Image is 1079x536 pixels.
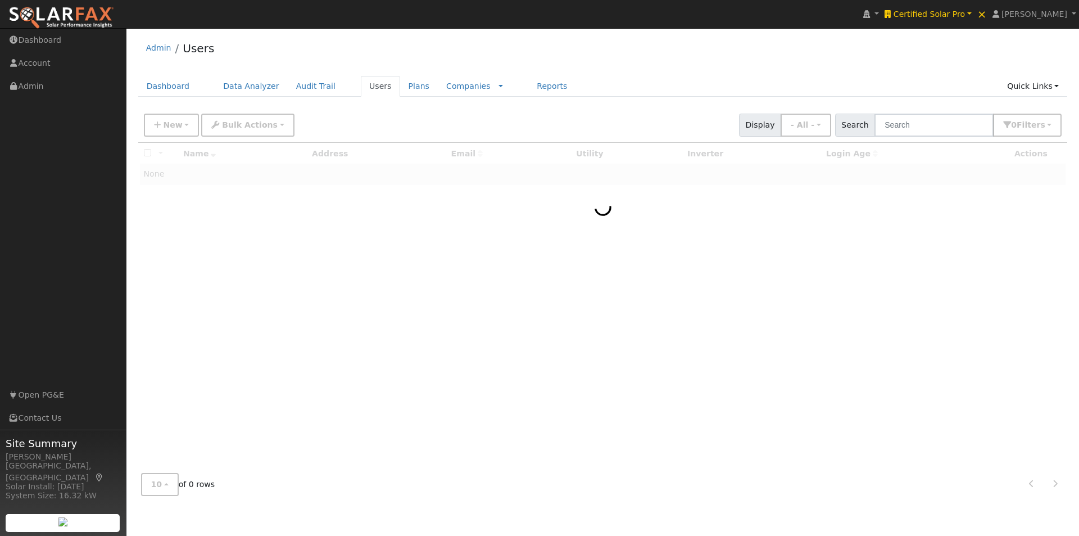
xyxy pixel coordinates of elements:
a: Dashboard [138,76,198,97]
button: Bulk Actions [201,114,294,137]
div: [GEOGRAPHIC_DATA], [GEOGRAPHIC_DATA] [6,460,120,484]
span: Search [835,114,875,137]
button: 0Filters [993,114,1062,137]
input: Search [874,114,994,137]
span: Certified Solar Pro [894,10,965,19]
button: New [144,114,200,137]
div: System Size: 16.32 kW [6,490,120,502]
a: Reports [528,76,575,97]
span: Site Summary [6,436,120,451]
a: Data Analyzer [215,76,288,97]
a: Users [183,42,214,55]
a: Users [361,76,400,97]
a: Admin [146,43,171,52]
span: Bulk Actions [222,120,278,129]
span: × [977,7,987,21]
img: retrieve [58,517,67,526]
span: Filter [1017,120,1045,129]
span: [PERSON_NAME] [1001,10,1067,19]
a: Quick Links [999,76,1067,97]
span: New [163,120,182,129]
img: SolarFax [8,6,114,30]
a: Plans [400,76,438,97]
span: 10 [151,480,162,489]
button: 10 [141,473,179,496]
button: - All - [781,114,831,137]
a: Map [94,473,105,482]
div: Solar Install: [DATE] [6,481,120,493]
span: s [1040,120,1045,129]
a: Companies [446,82,491,91]
span: Display [739,114,781,137]
div: [PERSON_NAME] [6,451,120,463]
span: of 0 rows [141,473,215,496]
a: Audit Trail [288,76,344,97]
